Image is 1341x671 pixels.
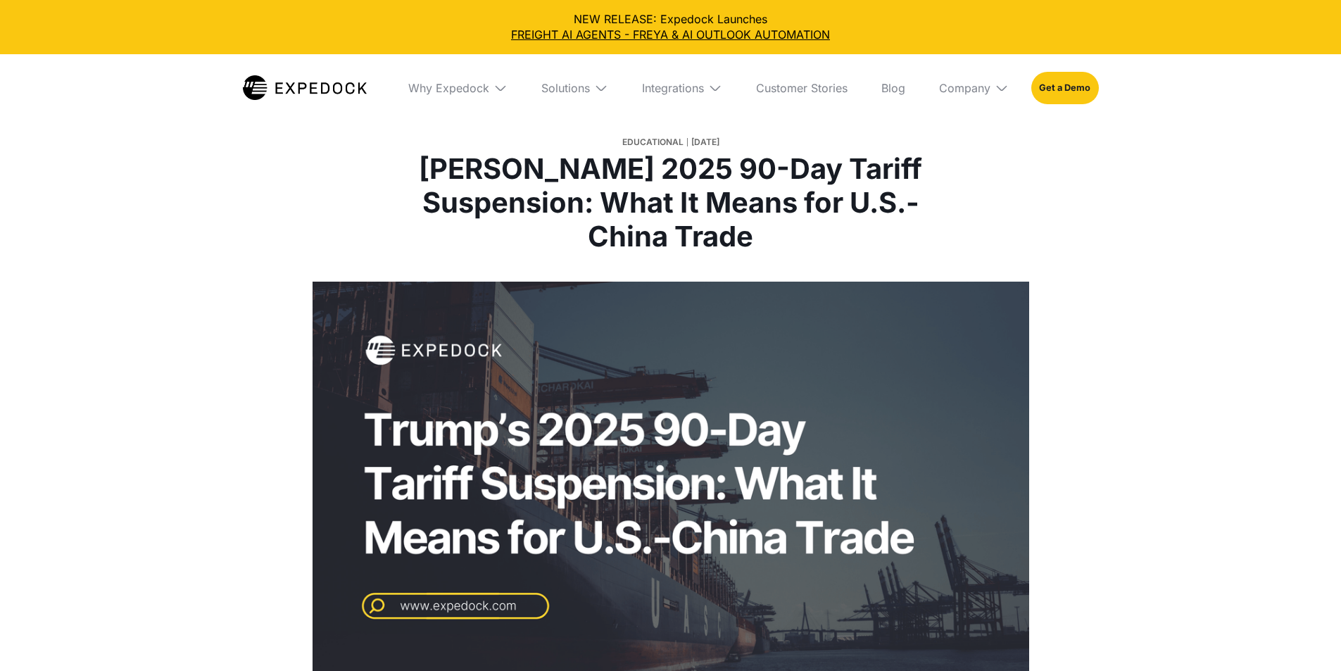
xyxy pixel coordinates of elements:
[11,27,1330,42] a: FREIGHT AI AGENTS - FREYA & AI OUTLOOK AUTOMATION
[622,132,684,152] div: Educational
[408,81,489,95] div: Why Expedock
[541,81,590,95] div: Solutions
[631,54,734,122] div: Integrations
[939,81,990,95] div: Company
[397,54,519,122] div: Why Expedock
[642,81,704,95] div: Integrations
[870,54,917,122] a: Blog
[928,54,1020,122] div: Company
[691,132,719,152] div: [DATE]
[530,54,619,122] div: Solutions
[410,152,932,253] h1: [PERSON_NAME] 2025 90-Day Tariff Suspension: What It Means for U.S.-China Trade
[1031,72,1098,104] a: Get a Demo
[11,11,1330,43] div: NEW RELEASE: Expedock Launches
[745,54,859,122] a: Customer Stories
